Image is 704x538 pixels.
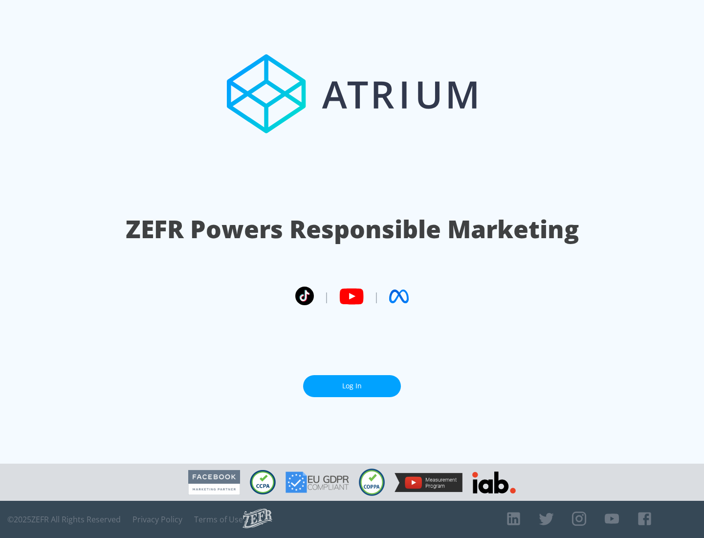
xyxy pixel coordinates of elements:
img: CCPA Compliant [250,470,276,494]
a: Log In [303,375,401,397]
img: IAB [472,471,516,493]
a: Privacy Policy [132,515,182,524]
h1: ZEFR Powers Responsible Marketing [126,212,579,246]
a: Terms of Use [194,515,243,524]
span: © 2025 ZEFR All Rights Reserved [7,515,121,524]
img: GDPR Compliant [286,471,349,493]
img: Facebook Marketing Partner [188,470,240,495]
span: | [324,289,330,304]
span: | [374,289,379,304]
img: YouTube Measurement Program [395,473,462,492]
img: COPPA Compliant [359,469,385,496]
